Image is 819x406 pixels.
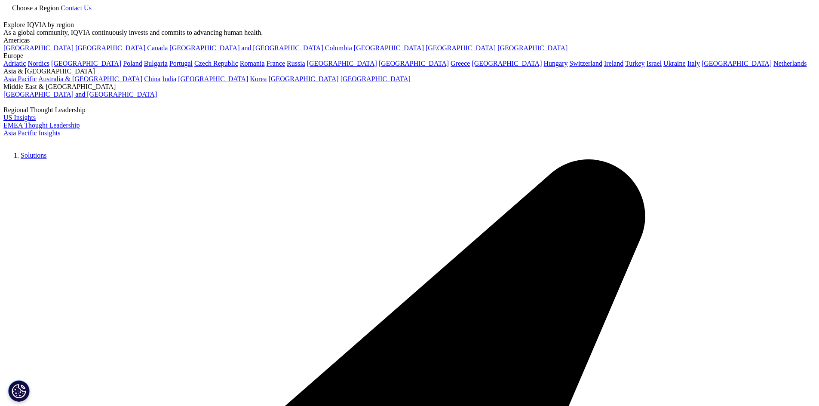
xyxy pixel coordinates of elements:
a: [GEOGRAPHIC_DATA] [472,60,542,67]
a: Solutions [21,152,46,159]
button: Cookie 设置 [8,380,30,402]
a: [GEOGRAPHIC_DATA] [51,60,121,67]
a: Romania [240,60,265,67]
a: Czech Republic [194,60,238,67]
a: Portugal [169,60,193,67]
a: [GEOGRAPHIC_DATA] [178,75,248,82]
a: Australia & [GEOGRAPHIC_DATA] [38,75,142,82]
div: Europe [3,52,816,60]
a: Hungary [543,60,567,67]
a: [GEOGRAPHIC_DATA] [702,60,772,67]
a: Greece [451,60,470,67]
a: EMEA Thought Leadership [3,122,80,129]
a: Ireland [604,60,623,67]
a: France [267,60,285,67]
a: Adriatic [3,60,26,67]
a: [GEOGRAPHIC_DATA] [354,44,424,52]
a: [GEOGRAPHIC_DATA] [426,44,496,52]
a: Netherlands [773,60,807,67]
a: Asia Pacific Insights [3,129,60,137]
a: [GEOGRAPHIC_DATA] [307,60,377,67]
div: Americas [3,37,816,44]
a: Switzerland [569,60,602,67]
a: Bulgaria [144,60,168,67]
a: [GEOGRAPHIC_DATA] [497,44,567,52]
a: Italy [687,60,700,67]
a: [GEOGRAPHIC_DATA] [379,60,449,67]
div: Asia & [GEOGRAPHIC_DATA] [3,67,816,75]
a: [GEOGRAPHIC_DATA] and [GEOGRAPHIC_DATA] [169,44,323,52]
a: [GEOGRAPHIC_DATA] and [GEOGRAPHIC_DATA] [3,91,157,98]
a: Turkey [625,60,645,67]
div: Middle East & [GEOGRAPHIC_DATA] [3,83,816,91]
a: Korea [250,75,267,82]
div: Explore IQVIA by region [3,21,816,29]
a: [GEOGRAPHIC_DATA] [3,44,74,52]
span: Choose a Region [12,4,59,12]
a: US Insights [3,114,36,121]
div: Regional Thought Leadership [3,106,816,114]
a: Ukraine [663,60,686,67]
a: Poland [123,60,142,67]
a: Russia [287,60,305,67]
a: Canada [147,44,168,52]
a: Contact Us [61,4,92,12]
a: [GEOGRAPHIC_DATA] [340,75,411,82]
a: [GEOGRAPHIC_DATA] [268,75,338,82]
a: Israel [647,60,662,67]
a: [GEOGRAPHIC_DATA] [75,44,145,52]
a: Nordics [28,60,49,67]
a: Asia Pacific [3,75,37,82]
a: Colombia [325,44,352,52]
a: China [144,75,160,82]
a: India [162,75,176,82]
div: As a global community, IQVIA continuously invests and commits to advancing human health. [3,29,816,37]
